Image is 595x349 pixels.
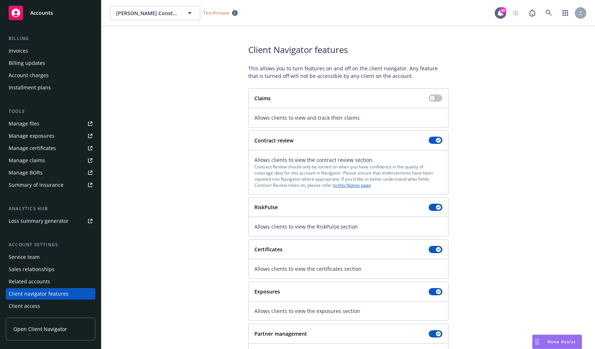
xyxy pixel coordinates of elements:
div: Manage certificates [9,142,56,154]
a: Start snowing [508,6,523,20]
a: Manage certificates [6,142,95,154]
a: Service team [6,251,95,263]
div: Drag to move [533,335,542,349]
div: Contract Review should only be turned on when you have confidence in the quality of coverage data... [254,164,442,189]
a: Manage claims [6,155,95,166]
span: [PERSON_NAME] Construction [116,9,179,17]
div: Manage files [9,118,39,129]
a: Summary of insurance [6,179,95,191]
span: Allows clients to view and track their claims [254,114,442,122]
a: Account charges [6,70,95,81]
a: to this Notion page [333,182,371,188]
div: Account charges [9,70,49,81]
div: Tools [6,108,95,115]
span: Accounts [30,10,53,16]
div: Allows clients to view the contract review section. [254,156,442,189]
strong: Certificates [254,246,283,253]
strong: Partner management [254,330,307,337]
a: Client navigator features [6,288,95,300]
div: 98 [500,7,506,14]
a: Manage BORs [6,167,95,178]
a: Client access [6,300,95,312]
div: Client navigator features [9,288,69,300]
div: Related accounts [9,276,50,287]
div: Invoices [9,45,28,57]
div: Manage claims [9,155,45,166]
a: Sales relationships [6,264,95,275]
strong: RiskPulse [254,204,278,211]
div: Summary of insurance [9,179,64,191]
strong: Contract review [254,137,293,144]
span: Test Account [200,9,241,17]
div: Billing [6,35,95,42]
a: Related accounts [6,276,95,287]
a: Loss summary generator [6,215,95,227]
div: Loss summary generator [9,215,69,227]
span: Open Client Navigator [13,325,67,333]
button: Nova Assist [532,335,582,349]
a: Manage exposures [6,130,95,142]
div: Manage exposures [9,130,54,142]
div: Service team [9,251,40,263]
a: Billing updates [6,57,95,69]
span: Nova Assist [547,339,576,345]
button: [PERSON_NAME] Construction [110,6,200,20]
div: Manage BORs [9,167,43,178]
strong: Exposures [254,288,280,295]
div: Analytics hub [6,205,95,212]
strong: Claims [254,95,271,102]
div: Client access [9,300,40,312]
span: Client Navigator features [248,44,449,56]
a: Manage files [6,118,95,129]
a: Accounts [6,3,95,23]
span: Allows clients to view the exposures section [254,307,442,315]
div: Installment plans [9,82,51,93]
a: Installment plans [6,82,95,93]
span: Allows clients to view the RiskPulse section [254,223,442,230]
a: Search [542,6,556,20]
span: Test Account [203,10,229,16]
span: Allows clients to view the certificates section [254,265,442,273]
a: Invoices [6,45,95,57]
div: Billing updates [9,57,45,69]
div: Account settings [6,241,95,248]
div: Sales relationships [9,264,54,275]
a: Report a Bug [525,6,539,20]
a: Switch app [558,6,573,20]
span: This allows you to turn features on and off on the client navigator. Any feature that is turned o... [248,65,449,80]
